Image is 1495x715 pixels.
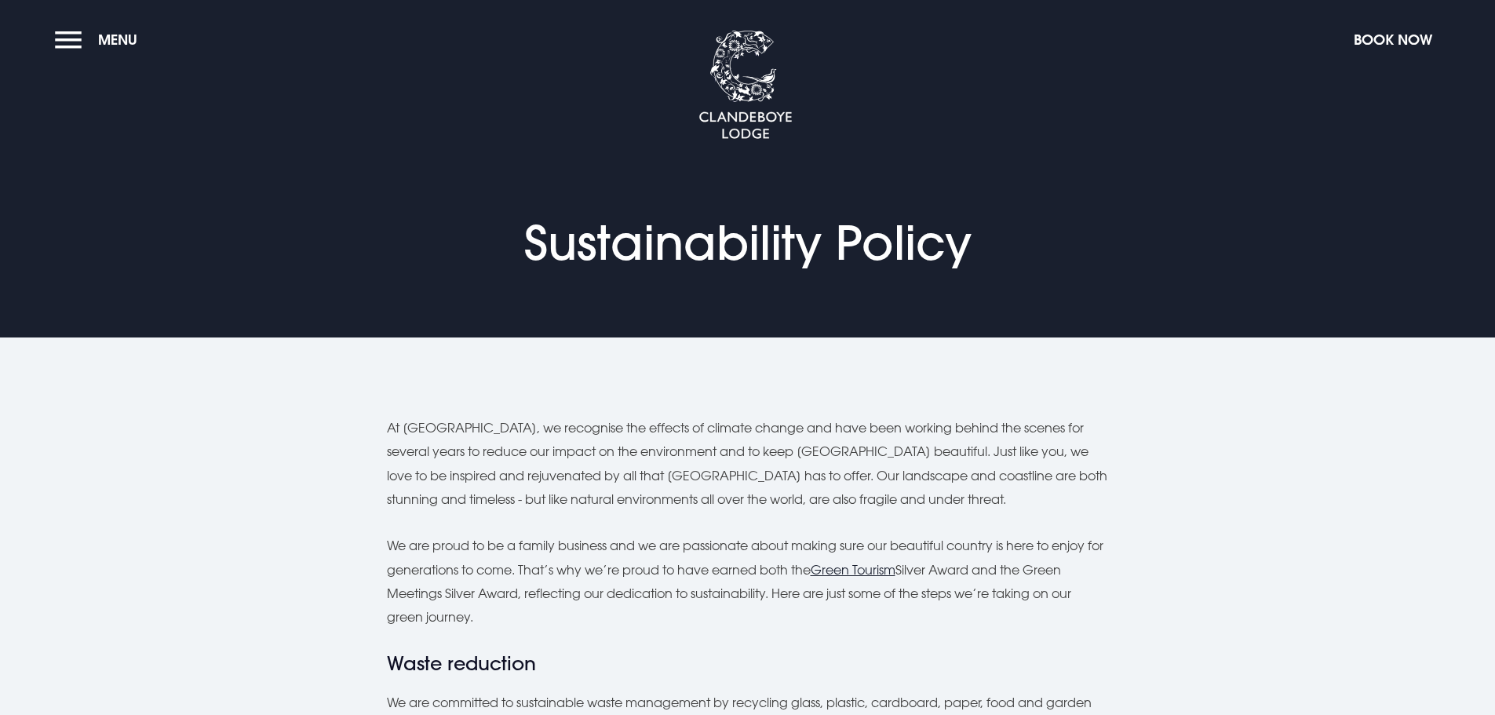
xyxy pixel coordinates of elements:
p: We are proud to be a family business and we are passionate about making sure our beautiful countr... [387,534,1109,629]
p: At [GEOGRAPHIC_DATA], we recognise the effects of climate change and have been working behind the... [387,416,1109,512]
span: Menu [98,31,137,49]
a: Green Tourism [811,562,895,578]
img: Clandeboye Lodge [698,31,793,140]
button: Book Now [1346,23,1440,57]
h4: Waste reduction [387,652,1109,675]
h1: Sustainability Policy [524,214,972,271]
button: Menu [55,23,145,57]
